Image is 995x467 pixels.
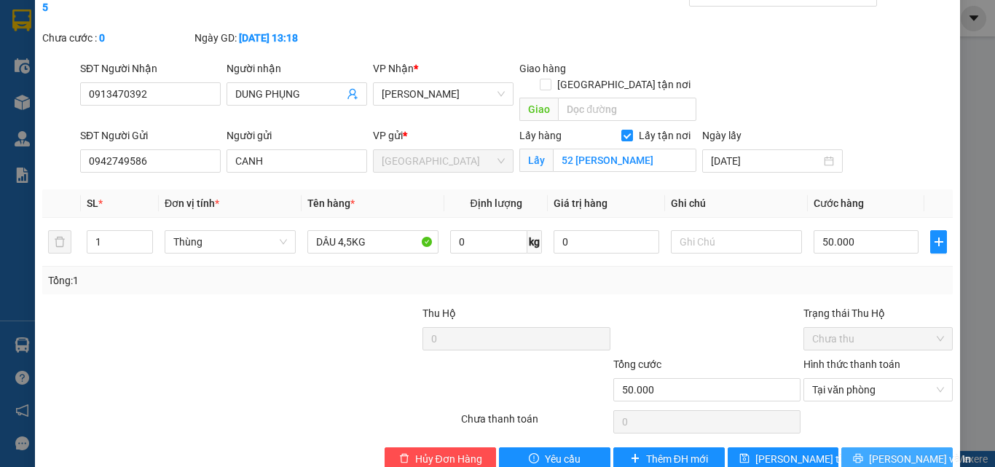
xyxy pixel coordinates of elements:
[519,130,562,141] span: Lấy hàng
[422,307,456,319] span: Thu Hộ
[80,60,221,76] div: SĐT Người Nhận
[665,189,808,218] th: Ghi chú
[711,153,821,169] input: Ngày lấy
[812,328,944,350] span: Chưa thu
[460,411,612,436] div: Chưa thanh toán
[869,451,971,467] span: [PERSON_NAME] và In
[99,32,105,44] b: 0
[194,30,344,46] div: Ngày GD:
[227,60,367,76] div: Người nhận
[630,453,640,465] span: plus
[80,127,221,144] div: SĐT Người Gửi
[671,230,802,254] input: Ghi Chú
[227,127,367,144] div: Người gửi
[307,197,355,209] span: Tên hàng
[307,230,438,254] input: VD: Bàn, Ghế
[527,230,542,254] span: kg
[382,150,505,172] span: Đà Lạt
[170,63,318,83] div: 0936587471
[755,451,872,467] span: [PERSON_NAME] thay đổi
[519,149,553,172] span: Lấy
[373,63,414,74] span: VP Nhận
[814,197,864,209] span: Cước hàng
[373,127,514,144] div: VP gửi
[545,451,581,467] span: Yêu cầu
[165,197,219,209] span: Đơn vị tính
[12,12,35,28] span: Gửi:
[11,92,162,109] div: 70.000
[554,197,607,209] span: Giá trị hàng
[519,98,558,121] span: Giao
[930,230,947,254] button: plus
[239,32,298,44] b: [DATE] 13:18
[853,453,863,465] span: printer
[931,236,946,248] span: plus
[170,45,318,63] div: [PERSON_NAME]
[170,12,205,28] span: Nhận:
[551,76,696,93] span: [GEOGRAPHIC_DATA] tận nơi
[382,83,505,105] span: Kho Kiệt
[529,453,539,465] span: exclamation-circle
[347,88,358,100] span: user-add
[646,451,708,467] span: Thêm ĐH mới
[48,272,385,289] div: Tổng: 1
[11,93,34,109] span: CR :
[170,12,318,45] div: [GEOGRAPHIC_DATA]
[803,358,900,370] label: Hình thức thanh toán
[48,230,71,254] button: delete
[173,231,287,253] span: Thùng
[613,358,661,370] span: Tổng cước
[399,453,409,465] span: delete
[12,63,160,83] div: 0984677053
[42,30,192,46] div: Chưa cước :
[12,12,160,45] div: [GEOGRAPHIC_DATA]
[470,197,522,209] span: Định lượng
[702,130,742,141] label: Ngày lấy
[812,379,944,401] span: Tại văn phòng
[803,305,953,321] div: Trạng thái Thu Hộ
[553,149,696,172] input: Lấy tận nơi
[519,63,566,74] span: Giao hàng
[739,453,750,465] span: save
[87,197,98,209] span: SL
[633,127,696,144] span: Lấy tận nơi
[558,98,696,121] input: Dọc đường
[12,45,160,63] div: KHỞI
[415,451,482,467] span: Hủy Đơn Hàng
